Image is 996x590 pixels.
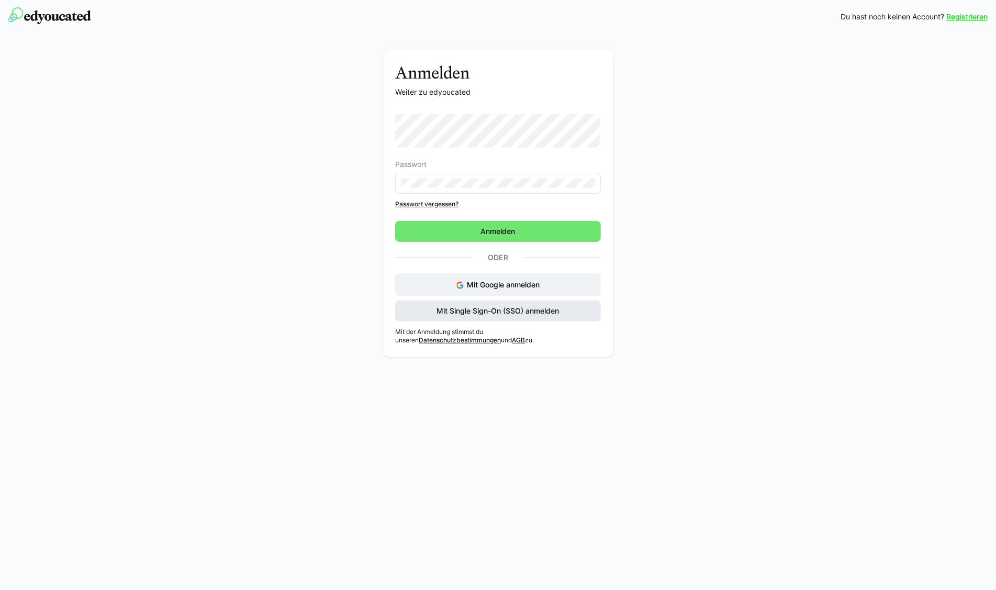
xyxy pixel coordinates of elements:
a: Datenschutzbestimmungen [419,336,501,344]
span: Du hast noch keinen Account? [841,12,944,22]
a: Passwort vergessen? [395,200,600,208]
span: Mit Single Sign-On (SSO) anmelden [435,306,561,316]
a: AGB [512,336,525,344]
h3: Anmelden [395,63,600,83]
p: Weiter zu edyoucated [395,87,600,97]
p: Mit der Anmeldung stimmst du unseren und zu. [395,328,600,344]
a: Registrieren [946,12,988,22]
span: Mit Google anmelden [467,280,540,289]
p: Oder [472,250,523,265]
img: edyoucated [8,7,91,24]
button: Mit Single Sign-On (SSO) anmelden [395,300,600,321]
span: Anmelden [479,226,517,237]
span: Passwort [395,160,427,169]
button: Anmelden [395,221,600,242]
button: Mit Google anmelden [395,273,600,296]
